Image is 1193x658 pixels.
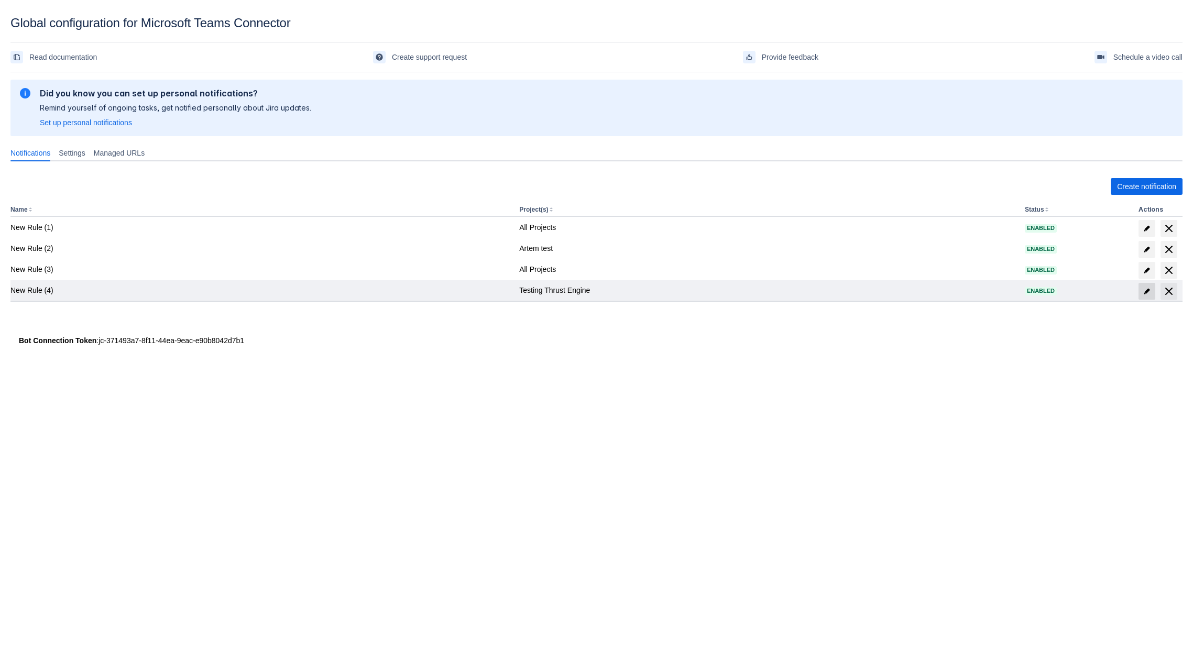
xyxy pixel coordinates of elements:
[19,336,96,345] strong: Bot Connection Token
[1163,285,1175,298] span: delete
[40,88,311,98] h2: Did you know you can set up personal notifications?
[745,53,753,61] span: feedback
[1163,243,1175,256] span: delete
[10,16,1183,30] div: Global configuration for Microsoft Teams Connector
[94,148,145,158] span: Managed URLs
[1025,206,1044,213] button: Status
[1143,245,1151,254] span: edit
[1025,267,1057,273] span: Enabled
[1163,264,1175,277] span: delete
[743,49,818,65] a: Provide feedback
[519,264,1016,275] div: All Projects
[10,148,50,158] span: Notifications
[1025,288,1057,294] span: Enabled
[59,148,85,158] span: Settings
[1025,225,1057,231] span: Enabled
[13,53,21,61] span: documentation
[1117,178,1176,195] span: Create notification
[519,243,1016,254] div: Artem test
[762,49,818,65] span: Provide feedback
[1025,246,1057,252] span: Enabled
[519,222,1016,233] div: All Projects
[375,53,384,61] span: support
[19,335,1174,346] div: : jc-371493a7-8f11-44ea-9eac-e90b8042d7b1
[1134,203,1183,217] th: Actions
[10,285,511,295] div: New Rule (4)
[1095,49,1183,65] a: Schedule a video call
[1111,178,1183,195] button: Create notification
[10,222,511,233] div: New Rule (1)
[392,49,467,65] span: Create support request
[29,49,97,65] span: Read documentation
[1113,49,1183,65] span: Schedule a video call
[373,49,467,65] a: Create support request
[10,243,511,254] div: New Rule (2)
[1097,53,1105,61] span: videoCall
[40,117,132,128] a: Set up personal notifications
[1143,266,1151,275] span: edit
[10,264,511,275] div: New Rule (3)
[1163,222,1175,235] span: delete
[10,49,97,65] a: Read documentation
[10,206,28,213] button: Name
[1143,224,1151,233] span: edit
[519,285,1016,295] div: Testing Thrust Engine
[1143,287,1151,295] span: edit
[19,87,31,100] span: information
[40,103,311,113] p: Remind yourself of ongoing tasks, get notified personally about Jira updates.
[519,206,548,213] button: Project(s)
